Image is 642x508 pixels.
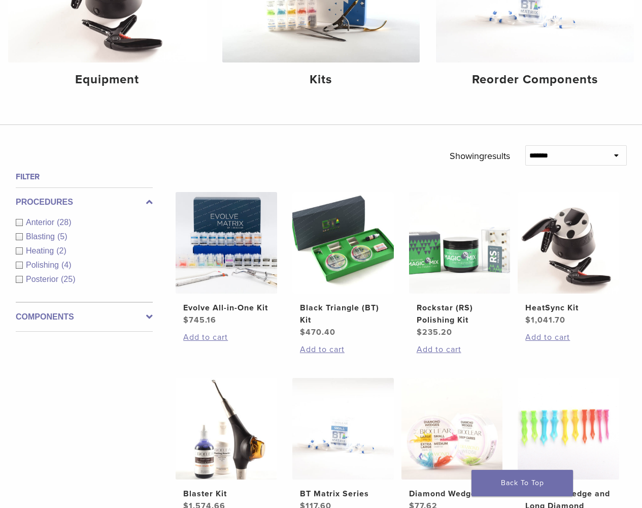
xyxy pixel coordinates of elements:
[300,327,335,337] bdi: 470.40
[518,192,619,326] a: HeatSync KitHeatSync Kit $1,041.70
[417,343,503,356] a: Add to cart: “Rockstar (RS) Polishing Kit”
[230,71,412,89] h4: Kits
[183,315,216,325] bdi: 745.16
[409,192,511,294] img: Rockstar (RS) Polishing Kit
[183,488,269,500] h2: Blaster Kit
[300,488,386,500] h2: BT Matrix Series
[292,192,394,294] img: Black Triangle (BT) Kit
[26,246,56,255] span: Heating
[292,192,394,338] a: Black Triangle (BT) KitBlack Triangle (BT) Kit $470.40
[300,327,306,337] span: $
[16,311,153,323] label: Components
[409,192,511,338] a: Rockstar (RS) Polishing KitRockstar (RS) Polishing Kit $235.20
[450,145,510,167] p: Showing results
[176,192,277,294] img: Evolve All-in-One Kit
[444,71,626,89] h4: Reorder Components
[16,171,153,183] h4: Filter
[401,378,503,480] img: Diamond Wedge Kits
[518,192,619,294] img: HeatSync Kit
[176,192,277,326] a: Evolve All-in-One KitEvolve All-in-One Kit $745.16
[26,232,57,241] span: Blasting
[518,378,619,480] img: Diamond Wedge and Long Diamond Wedge
[292,378,394,480] img: BT Matrix Series
[300,302,386,326] h2: Black Triangle (BT) Kit
[26,275,61,283] span: Posterior
[176,378,277,480] img: Blaster Kit
[183,302,269,314] h2: Evolve All-in-One Kit
[417,327,422,337] span: $
[417,302,503,326] h2: Rockstar (RS) Polishing Kit
[417,327,452,337] bdi: 235.20
[61,275,75,283] span: (25)
[16,71,198,89] h4: Equipment
[61,261,72,269] span: (4)
[471,470,573,496] a: Back To Top
[183,315,189,325] span: $
[525,315,565,325] bdi: 1,041.70
[56,246,66,255] span: (2)
[26,261,61,269] span: Polishing
[409,488,495,500] h2: Diamond Wedge Kits
[525,315,531,325] span: $
[183,331,269,343] a: Add to cart: “Evolve All-in-One Kit”
[57,218,71,227] span: (28)
[57,232,67,241] span: (5)
[525,302,612,314] h2: HeatSync Kit
[16,196,153,208] label: Procedures
[300,343,386,356] a: Add to cart: “Black Triangle (BT) Kit”
[525,331,612,343] a: Add to cart: “HeatSync Kit”
[26,218,57,227] span: Anterior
